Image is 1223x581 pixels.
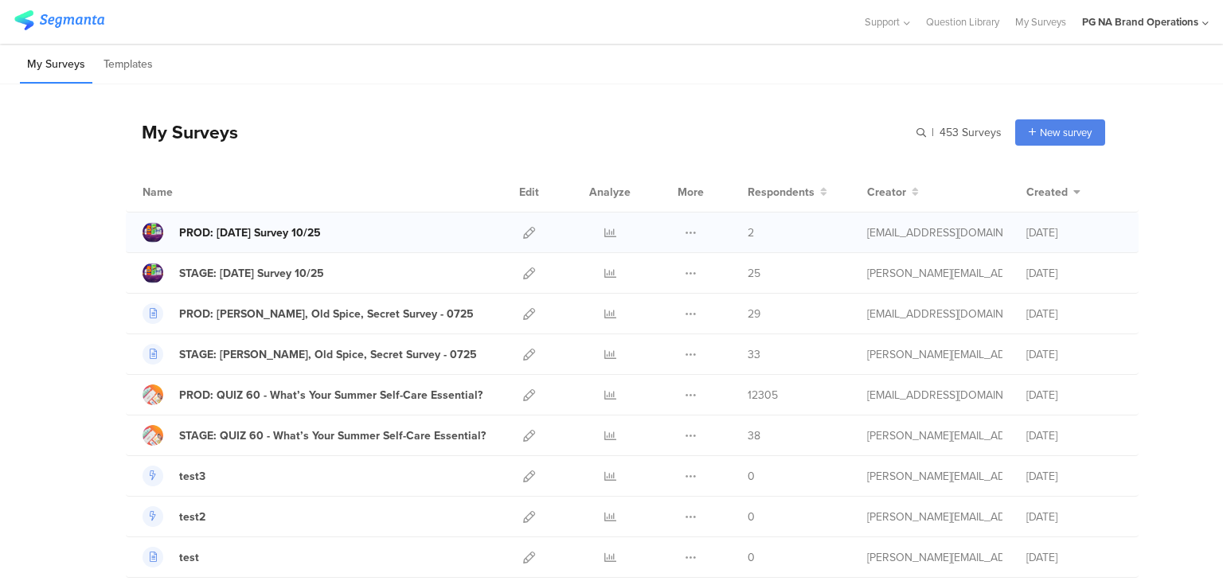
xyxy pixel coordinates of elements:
span: 33 [748,346,760,363]
div: STAGE: Olay, Old Spice, Secret Survey - 0725 [179,346,477,363]
span: 2 [748,224,754,241]
span: Creator [867,184,906,201]
div: larson.m@pg.com [867,509,1002,525]
a: STAGE: [PERSON_NAME], Old Spice, Secret Survey - 0725 [143,344,477,365]
div: kumar.h.7@pg.com [867,387,1002,404]
div: test3 [179,468,205,485]
div: [DATE] [1026,509,1122,525]
div: [DATE] [1026,265,1122,282]
div: [DATE] [1026,306,1122,322]
div: Name [143,184,238,201]
a: STAGE: QUIZ 60 - What’s Your Summer Self-Care Essential? [143,425,486,446]
span: 0 [748,468,755,485]
div: shirley.j@pg.com [867,346,1002,363]
div: Edit [512,172,546,212]
div: [DATE] [1026,427,1122,444]
div: Analyze [586,172,634,212]
a: test3 [143,466,205,486]
span: 0 [748,549,755,566]
div: larson.m@pg.com [867,468,1002,485]
div: [DATE] [1026,346,1122,363]
div: yadav.vy.3@pg.com [867,224,1002,241]
div: PROD: Olay, Old Spice, Secret Survey - 0725 [179,306,474,322]
img: segmanta logo [14,10,104,30]
div: More [674,172,708,212]
div: PROD: Diwali Survey 10/25 [179,224,321,241]
button: Respondents [748,184,827,201]
li: Templates [96,46,160,84]
button: Creator [867,184,919,201]
span: New survey [1040,125,1092,140]
a: test [143,547,199,567]
a: test2 [143,506,205,527]
span: 29 [748,306,760,322]
a: STAGE: [DATE] Survey 10/25 [143,263,324,283]
span: | [929,124,936,141]
span: Support [865,14,900,29]
li: My Surveys [20,46,92,84]
div: yadav.vy.3@pg.com [867,306,1002,322]
div: shirley.j@pg.com [867,427,1002,444]
div: test [179,549,199,566]
span: 38 [748,427,760,444]
div: [DATE] [1026,387,1122,404]
div: [DATE] [1026,549,1122,566]
div: [DATE] [1026,224,1122,241]
span: Respondents [748,184,815,201]
a: PROD: QUIZ 60 - What’s Your Summer Self-Care Essential? [143,384,483,405]
span: 0 [748,509,755,525]
a: PROD: [DATE] Survey 10/25 [143,222,321,243]
div: My Surveys [126,119,238,146]
div: PG NA Brand Operations [1082,14,1198,29]
div: shirley.j@pg.com [867,265,1002,282]
div: PROD: QUIZ 60 - What’s Your Summer Self-Care Essential? [179,387,483,404]
button: Created [1026,184,1080,201]
span: 453 Surveys [940,124,1002,141]
div: [DATE] [1026,468,1122,485]
span: 12305 [748,387,778,404]
div: test2 [179,509,205,525]
div: STAGE: Diwali Survey 10/25 [179,265,324,282]
div: STAGE: QUIZ 60 - What’s Your Summer Self-Care Essential? [179,427,486,444]
div: larson.m@pg.com [867,549,1002,566]
span: Created [1026,184,1068,201]
a: PROD: [PERSON_NAME], Old Spice, Secret Survey - 0725 [143,303,474,324]
span: 25 [748,265,760,282]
